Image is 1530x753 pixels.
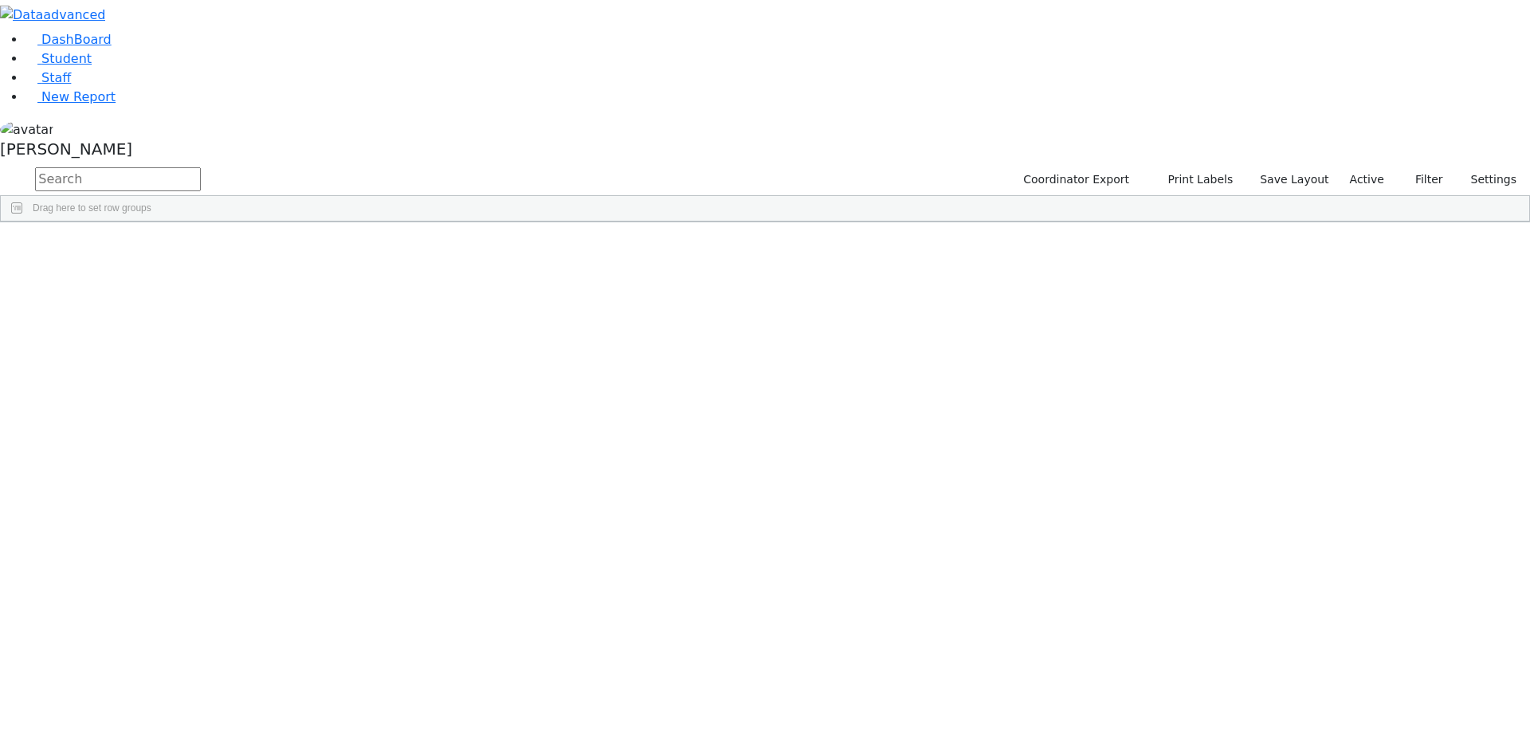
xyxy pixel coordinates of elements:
[41,32,112,47] span: DashBoard
[41,89,116,104] span: New Report
[1395,167,1450,192] button: Filter
[1450,167,1524,192] button: Settings
[25,89,116,104] a: New Report
[41,70,71,85] span: Staff
[33,202,151,214] span: Drag here to set row groups
[35,167,201,191] input: Search
[1253,167,1336,192] button: Save Layout
[25,70,71,85] a: Staff
[1149,167,1240,192] button: Print Labels
[25,51,92,66] a: Student
[1013,167,1136,192] button: Coordinator Export
[25,32,112,47] a: DashBoard
[1343,167,1391,192] label: Active
[41,51,92,66] span: Student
